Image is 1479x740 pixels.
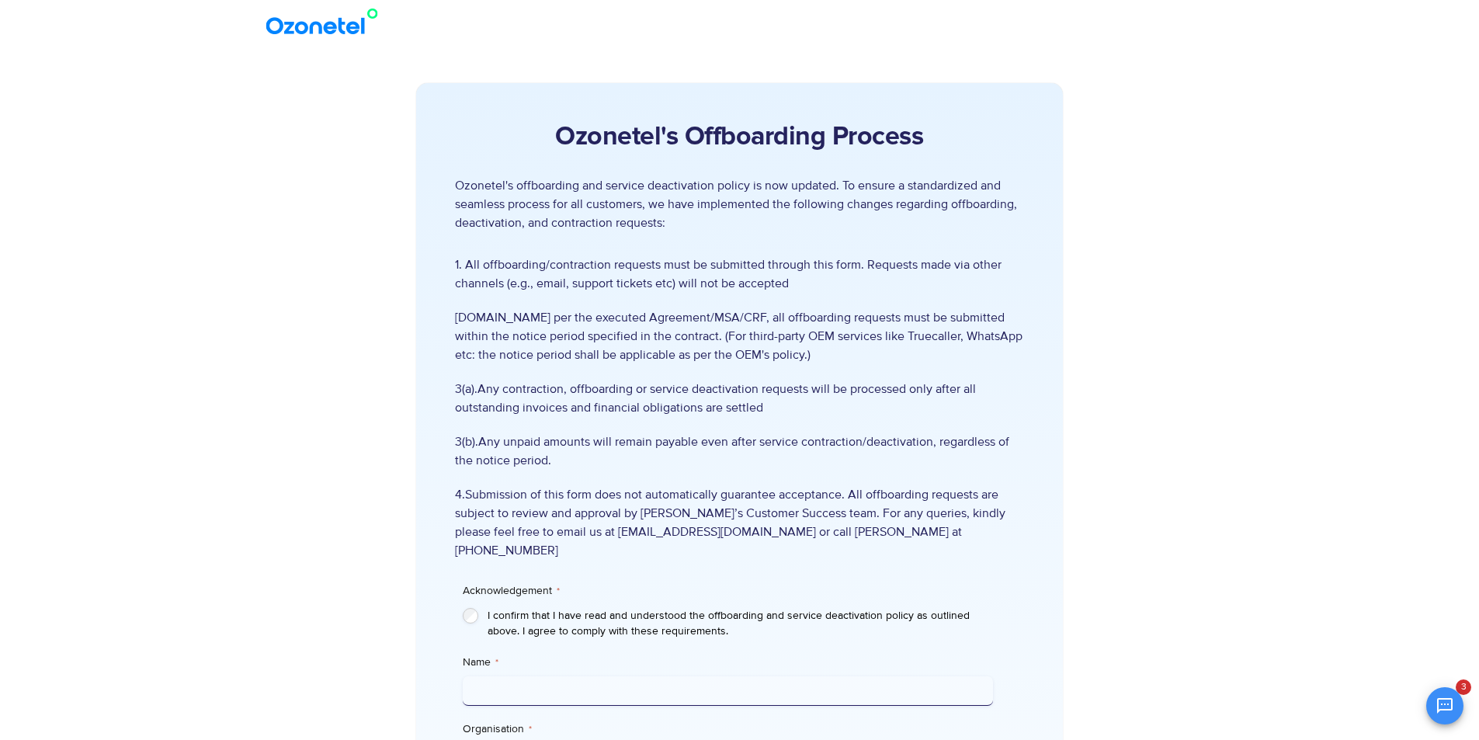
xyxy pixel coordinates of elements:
span: [DOMAIN_NAME] per the executed Agreement/MSA/CRF, all offboarding requests must be submitted with... [455,308,1024,364]
span: 3(b).Any unpaid amounts will remain payable even after service contraction/deactivation, regardle... [455,433,1024,470]
span: 4.Submission of this form does not automatically guarantee acceptance. All offboarding requests a... [455,485,1024,560]
span: 3(a).Any contraction, offboarding or service deactivation requests will be processed only after a... [455,380,1024,417]
legend: Acknowledgement [463,583,560,599]
label: Name [463,655,993,670]
label: I confirm that I have read and understood the offboarding and service deactivation policy as outl... [488,608,993,639]
label: Organisation [463,721,993,737]
h2: Ozonetel's Offboarding Process [455,122,1024,153]
span: 1. All offboarding/contraction requests must be submitted through this form. Requests made via ot... [455,255,1024,293]
p: Ozonetel's offboarding and service deactivation policy is now updated. To ensure a standardized a... [455,176,1024,232]
button: Open chat [1426,687,1463,724]
span: 3 [1456,679,1471,695]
